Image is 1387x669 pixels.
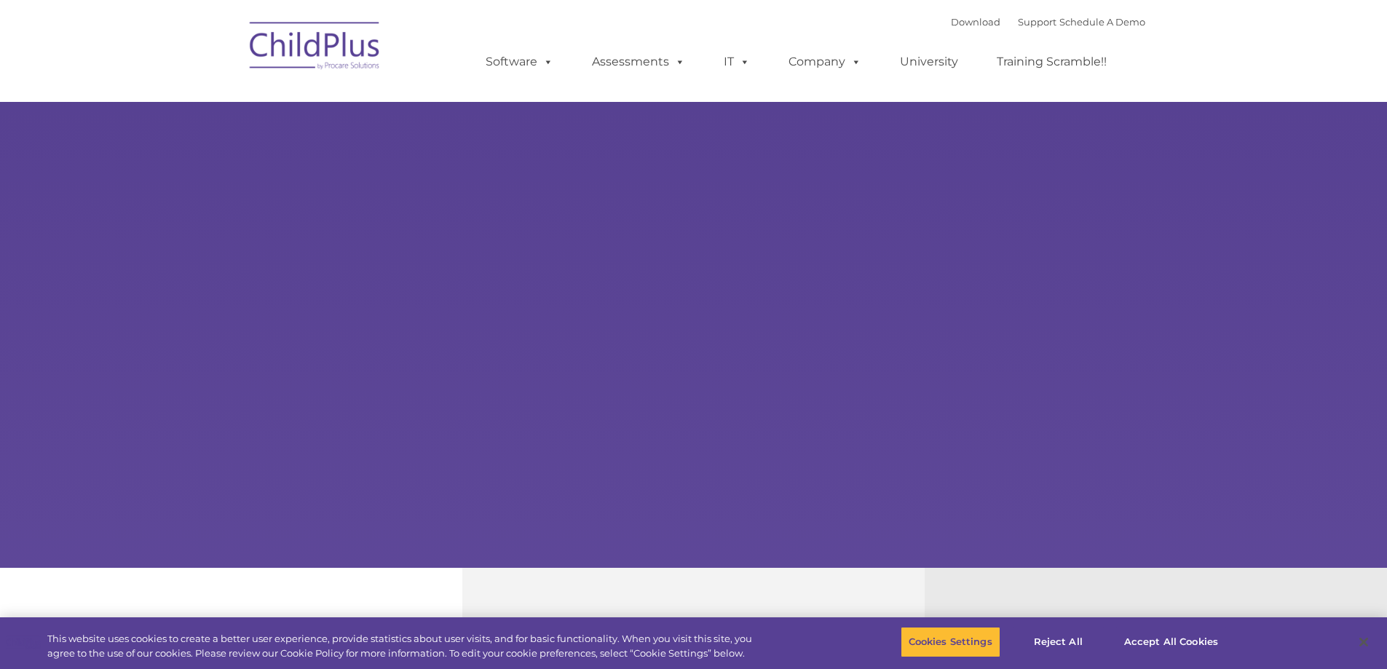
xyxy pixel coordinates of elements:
a: University [885,47,973,76]
font: | [951,16,1145,28]
button: Cookies Settings [901,627,1000,657]
button: Accept All Cookies [1116,627,1226,657]
a: Schedule A Demo [1059,16,1145,28]
a: Company [774,47,876,76]
a: Assessments [577,47,700,76]
a: Software [471,47,568,76]
a: Training Scramble!! [982,47,1121,76]
button: Reject All [1013,627,1104,657]
a: Download [951,16,1000,28]
button: Close [1348,626,1380,658]
a: Support [1018,16,1056,28]
a: IT [709,47,764,76]
img: ChildPlus by Procare Solutions [242,12,388,84]
div: This website uses cookies to create a better user experience, provide statistics about user visit... [47,632,763,660]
